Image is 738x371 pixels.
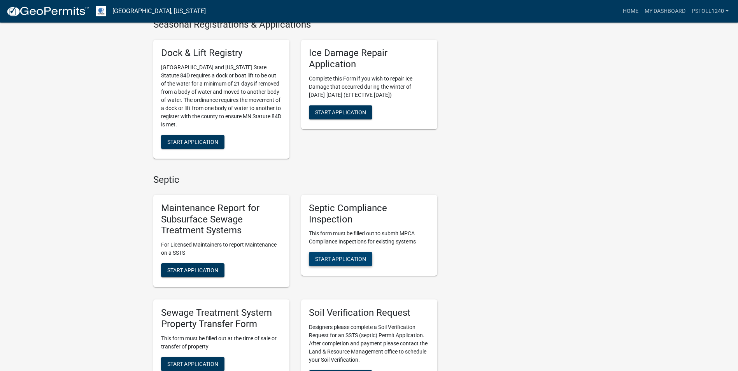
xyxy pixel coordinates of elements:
[161,263,224,277] button: Start Application
[309,203,429,225] h5: Septic Compliance Inspection
[167,267,218,273] span: Start Application
[161,135,224,149] button: Start Application
[315,109,366,115] span: Start Application
[161,63,282,129] p: [GEOGRAPHIC_DATA] and [US_STATE] State Statute 84D requires a dock or boat lift to be out of the ...
[153,174,437,185] h4: Septic
[315,256,366,262] span: Start Application
[309,229,429,246] p: This form must be filled out to submit MPCA Compliance Inspections for existing systems
[309,252,372,266] button: Start Application
[309,47,429,70] h5: Ice Damage Repair Application
[153,19,437,30] h4: Seasonal Registrations & Applications
[309,323,429,364] p: Designers please complete a Soil Verification Request for an SSTS (septic) Permit Application. Af...
[161,203,282,236] h5: Maintenance Report for Subsurface Sewage Treatment Systems
[309,105,372,119] button: Start Application
[161,357,224,371] button: Start Application
[161,307,282,330] h5: Sewage Treatment System Property Transfer Form
[161,334,282,351] p: This form must be filled out at the time of sale or transfer of property
[112,5,206,18] a: [GEOGRAPHIC_DATA], [US_STATE]
[309,307,429,318] h5: Soil Verification Request
[689,4,732,19] a: pstoll1240
[620,4,642,19] a: Home
[167,139,218,145] span: Start Application
[161,47,282,59] h5: Dock & Lift Registry
[309,75,429,99] p: Complete this Form if you wish to repair Ice Damage that occurred during the winter of [DATE]-[DA...
[642,4,689,19] a: My Dashboard
[167,360,218,367] span: Start Application
[96,6,106,16] img: Otter Tail County, Minnesota
[161,241,282,257] p: For Licensed Maintainers to report Maintenance on a SSTS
